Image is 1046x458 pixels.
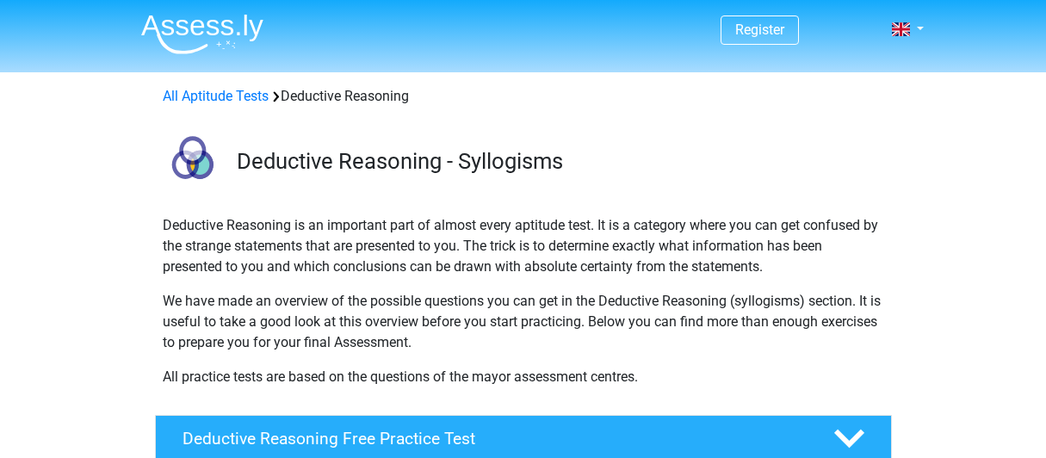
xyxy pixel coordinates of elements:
h3: Deductive Reasoning - Syllogisms [237,148,878,175]
a: All Aptitude Tests [163,88,269,104]
p: All practice tests are based on the questions of the mayor assessment centres. [163,367,884,387]
a: Register [735,22,784,38]
img: deductive reasoning [156,127,229,201]
div: Deductive Reasoning [156,86,891,107]
p: Deductive Reasoning is an important part of almost every aptitude test. It is a category where yo... [163,215,884,277]
img: Assessly [141,14,263,54]
h4: Deductive Reasoning Free Practice Test [183,429,806,449]
p: We have made an overview of the possible questions you can get in the Deductive Reasoning (syllog... [163,291,884,353]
